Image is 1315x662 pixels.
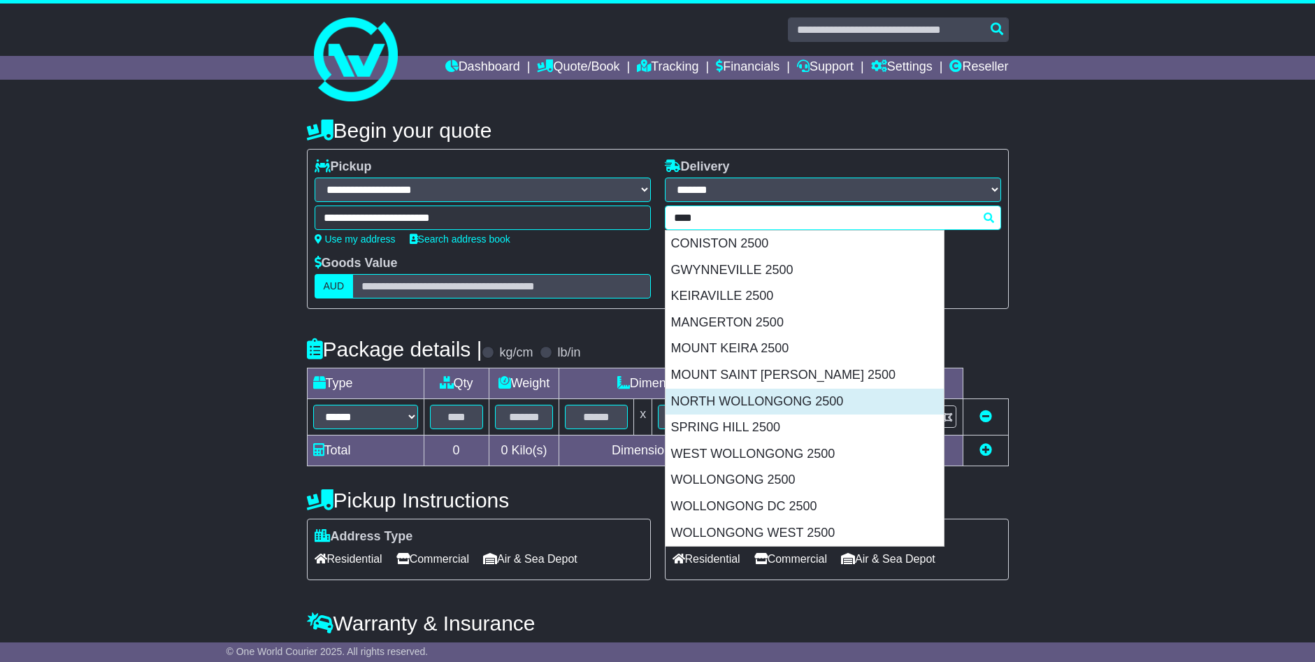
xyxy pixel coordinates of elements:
label: Delivery [665,159,730,175]
span: Commercial [754,548,827,570]
span: Commercial [396,548,469,570]
div: NORTH WOLLONGONG 2500 [666,389,944,415]
span: 0 [501,443,508,457]
div: WEST WOLLONGONG 2500 [666,441,944,468]
a: Tracking [637,56,698,80]
label: kg/cm [499,345,533,361]
td: Total [307,436,424,466]
div: MOUNT KEIRA 2500 [666,336,944,362]
a: Add new item [979,443,992,457]
td: Qty [424,368,489,399]
a: Reseller [949,56,1008,80]
a: Support [797,56,854,80]
label: Goods Value [315,256,398,271]
span: Air & Sea Depot [841,548,935,570]
a: Settings [871,56,933,80]
a: Remove this item [979,410,992,424]
span: Air & Sea Depot [483,548,577,570]
td: Type [307,368,424,399]
label: AUD [315,274,354,298]
div: CONISTON 2500 [666,231,944,257]
label: Address Type [315,529,413,545]
a: Search address book [410,233,510,245]
div: MANGERTON 2500 [666,310,944,336]
td: Kilo(s) [489,436,559,466]
label: lb/in [557,345,580,361]
a: Dashboard [445,56,520,80]
span: Residential [315,548,382,570]
div: SPRING HILL 2500 [666,415,944,441]
div: WOLLONGONG DC 2500 [666,494,944,520]
td: x [634,399,652,436]
a: Quote/Book [537,56,619,80]
span: Residential [673,548,740,570]
div: WOLLONGONG 2500 [666,467,944,494]
h4: Pickup Instructions [307,489,651,512]
h4: Begin your quote [307,119,1009,142]
span: © One World Courier 2025. All rights reserved. [227,646,429,657]
td: Dimensions in Centimetre(s) [559,436,819,466]
td: Weight [489,368,559,399]
typeahead: Please provide city [665,206,1001,230]
a: Use my address [315,233,396,245]
a: Financials [716,56,779,80]
div: WOLLONGONG WEST 2500 [666,520,944,547]
h4: Warranty & Insurance [307,612,1009,635]
label: Pickup [315,159,372,175]
h4: Package details | [307,338,482,361]
div: MOUNT SAINT [PERSON_NAME] 2500 [666,362,944,389]
td: Dimensions (L x W x H) [559,368,819,399]
td: 0 [424,436,489,466]
div: KEIRAVILLE 2500 [666,283,944,310]
div: GWYNNEVILLE 2500 [666,257,944,284]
